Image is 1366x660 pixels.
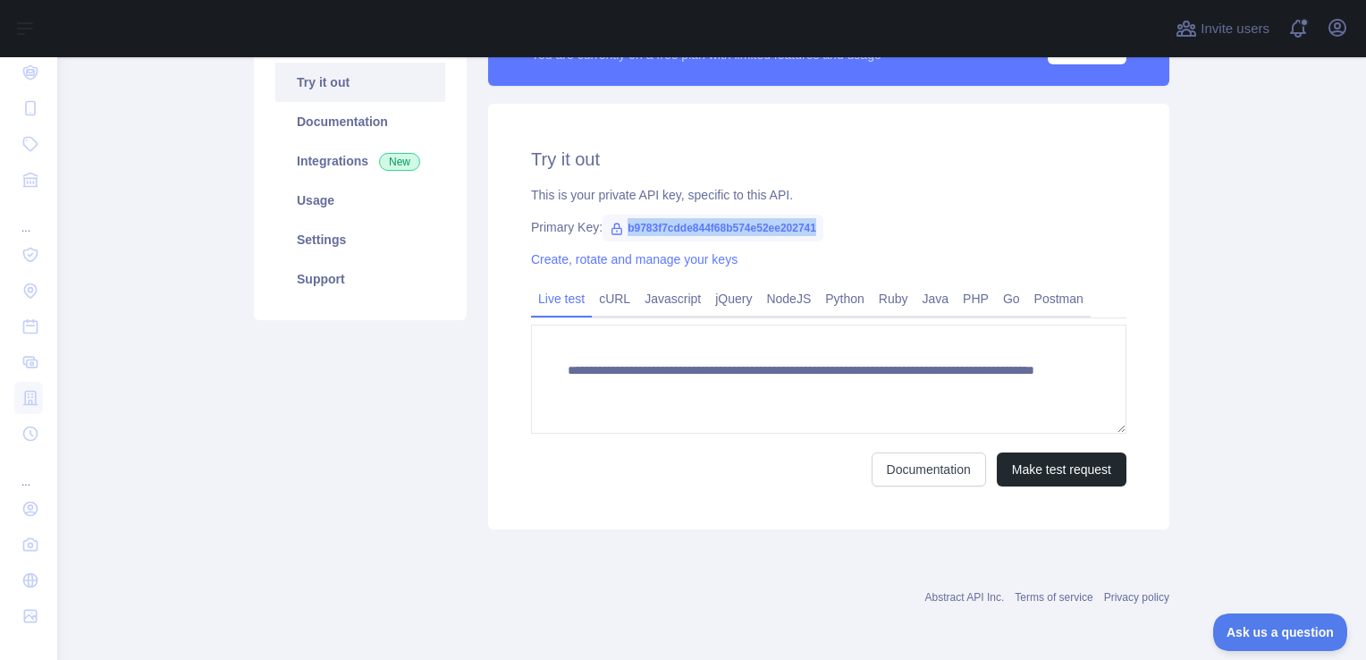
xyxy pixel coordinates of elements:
[818,284,872,313] a: Python
[531,147,1126,172] h2: Try it out
[1213,613,1348,651] iframe: Toggle Customer Support
[997,453,1126,487] button: Make test request
[925,591,1005,604] a: Abstract API Inc.
[275,141,445,181] a: Integrations New
[275,259,445,299] a: Support
[1027,284,1091,313] a: Postman
[275,220,445,259] a: Settings
[592,284,637,313] a: cURL
[759,284,818,313] a: NodeJS
[531,284,592,313] a: Live test
[1201,19,1269,39] span: Invite users
[531,186,1126,204] div: This is your private API key, specific to this API.
[531,218,1126,236] div: Primary Key:
[531,252,738,267] a: Create, rotate and manage your keys
[14,453,43,489] div: ...
[872,284,915,313] a: Ruby
[637,284,708,313] a: Javascript
[1172,14,1273,43] button: Invite users
[275,181,445,220] a: Usage
[275,63,445,102] a: Try it out
[956,284,996,313] a: PHP
[1015,591,1092,604] a: Terms of service
[996,284,1027,313] a: Go
[603,215,823,241] span: b9783f7cdde844f68b574e52ee202741
[708,284,759,313] a: jQuery
[275,102,445,141] a: Documentation
[379,153,420,171] span: New
[915,284,957,313] a: Java
[14,199,43,235] div: ...
[872,453,986,487] a: Documentation
[1104,591,1169,604] a: Privacy policy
